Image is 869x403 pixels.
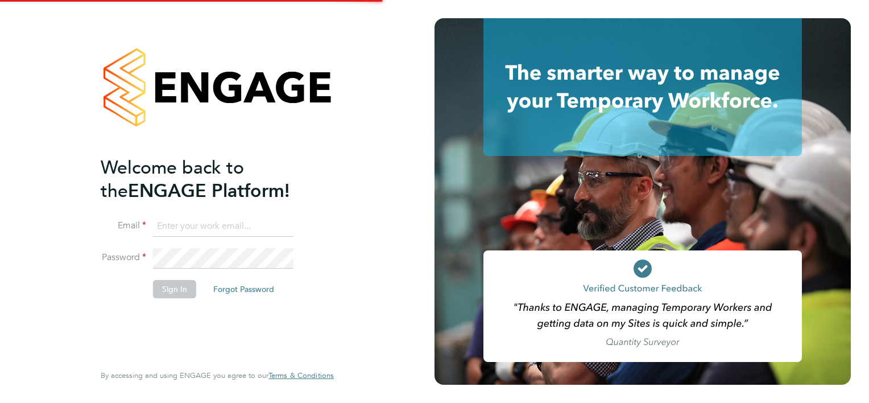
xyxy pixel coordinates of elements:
[101,156,322,203] h2: ENGAGE Platform!
[101,157,244,202] span: Welcome back to the
[101,371,334,380] span: By accessing and using ENGAGE you agree to our
[153,216,293,237] input: Enter your work email...
[101,220,146,232] label: Email
[204,280,283,298] button: Forgot Password
[268,371,334,380] span: Terms & Conditions
[268,371,334,380] a: Terms & Conditions
[101,252,146,264] label: Password
[153,280,196,298] button: Sign In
